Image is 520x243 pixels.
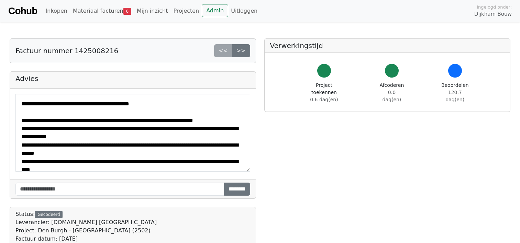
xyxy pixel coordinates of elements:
[123,8,131,15] span: 6
[474,10,512,18] span: Dijkham Bouw
[270,42,505,50] h5: Verwerkingstijd
[303,82,345,103] div: Project toekennen
[477,4,512,10] span: Ingelogd onder:
[43,4,70,18] a: Inkopen
[15,210,157,243] div: Status:
[70,4,134,18] a: Materiaal facturen6
[35,211,63,218] div: Gecodeerd
[15,218,157,227] div: Leverancier: [DOMAIN_NAME] [GEOGRAPHIC_DATA]
[439,82,472,103] div: Beoordelen
[310,97,338,102] span: 0.6 dag(en)
[202,4,228,17] a: Admin
[383,90,401,102] span: 0.0 dag(en)
[228,4,260,18] a: Uitloggen
[15,227,157,235] div: Project: Den Burgh - [GEOGRAPHIC_DATA] (2502)
[445,90,464,102] span: 120.7 dag(en)
[15,235,157,243] div: Factuur datum: [DATE]
[15,74,250,83] h5: Advies
[378,82,405,103] div: Afcoderen
[15,47,118,55] h5: Factuur nummer 1425008216
[8,3,37,19] a: Cohub
[232,44,250,57] a: >>
[170,4,202,18] a: Projecten
[134,4,171,18] a: Mijn inzicht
